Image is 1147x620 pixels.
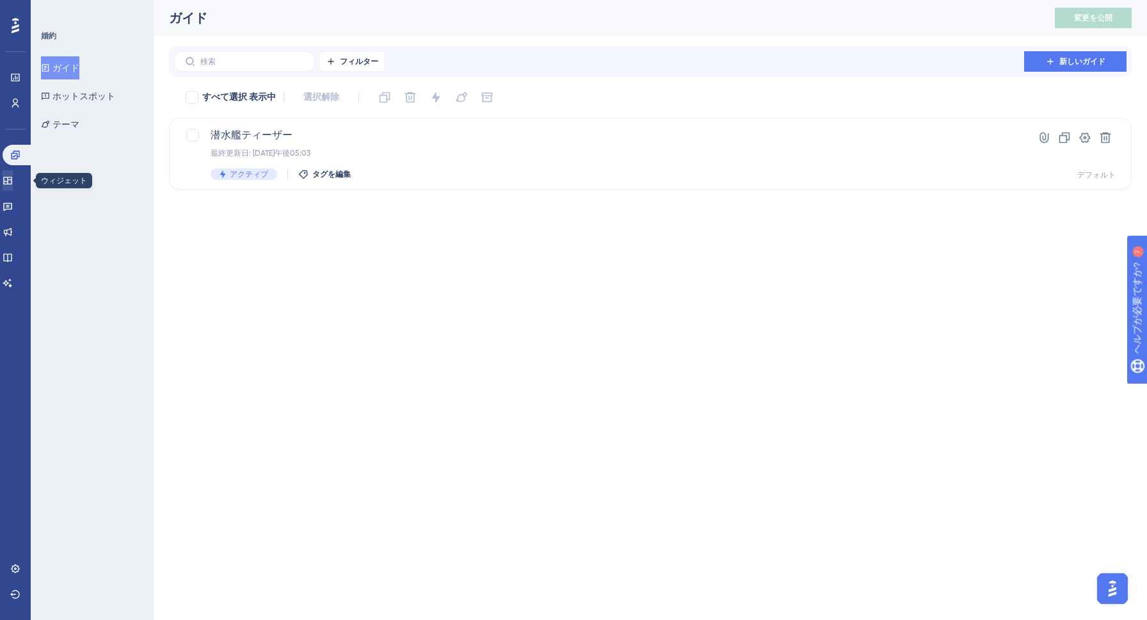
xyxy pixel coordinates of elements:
[211,129,293,141] font: 潜水艦ティーザー
[200,57,304,66] input: 検索
[41,56,79,79] button: ガイド
[30,6,122,15] font: ヘルプが必要ですか?
[1074,13,1112,22] font: 変更を公開
[169,10,207,26] font: ガイド
[312,170,351,179] font: タグを編集
[292,86,351,109] button: 選択解除
[41,31,56,40] font: 婚約
[52,63,79,73] font: ガイド
[340,57,378,66] font: フィルター
[41,85,115,108] button: ホットスポット
[1055,8,1132,28] button: 変更を公開
[52,91,115,101] font: ホットスポット
[211,149,310,158] font: 最終更新日: [DATE]午後05:03
[1093,569,1132,608] iframe: UserGuiding AIアシスタントランチャー
[52,119,79,129] font: テーマ
[41,113,79,136] button: テーマ
[303,92,339,102] font: 選択解除
[1059,57,1105,66] font: 新しいガイド
[1077,170,1116,179] font: デフォルト
[202,92,276,102] font: すべて選択 表示中
[130,8,134,15] font: 7
[1024,51,1127,72] button: 新しいガイド
[320,51,384,72] button: フィルター
[298,169,351,179] button: タグを編集
[230,170,268,179] font: アクティブ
